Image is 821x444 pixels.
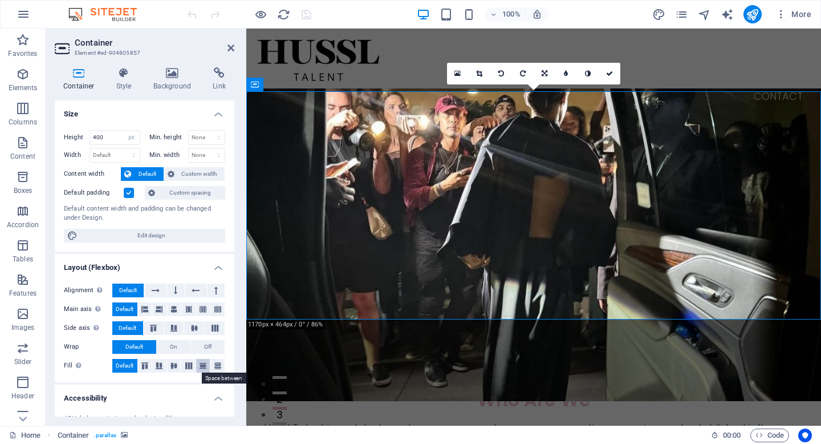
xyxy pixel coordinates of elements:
[743,5,762,23] button: publish
[723,429,741,442] span: 00 00
[577,63,599,84] a: Greyscale
[9,118,37,127] p: Columns
[14,357,32,366] p: Slider
[64,186,124,200] label: Default padding
[112,321,143,335] button: Default
[698,7,712,21] button: navigator
[75,48,212,58] h3: Element #ed-904805857
[75,38,234,48] h2: Container
[9,429,40,442] a: Click to cancel selection. Double-click to open Pages
[254,7,267,21] button: Click here to leave preview mode and continue editing
[8,49,37,58] p: Favorites
[58,429,90,442] span: Click to select. Double-click to edit
[55,385,234,405] h4: Accessibility
[55,67,108,91] h4: Container
[26,348,40,350] button: 1
[447,63,469,84] a: Select files from the file manager, stock photos, or upload file(s)
[10,152,35,161] p: Content
[755,429,784,442] span: Code
[64,321,112,335] label: Side axis
[485,7,526,21] button: 100%
[170,340,177,354] span: On
[94,429,116,442] span: . parallax
[55,254,234,275] h4: Layout (Flexbox)
[798,429,812,442] button: Usercentrics
[204,340,212,354] span: Off
[512,63,534,84] a: Rotate right 90°
[135,167,160,181] span: Default
[14,186,32,195] p: Boxes
[202,373,248,384] mark: Space between
[469,63,490,84] a: Crop mode
[599,63,620,84] a: Confirm ( ⌘ ⏎ )
[119,284,137,297] span: Default
[652,7,666,21] button: design
[58,429,128,442] nav: breadcrumb
[145,67,205,91] h4: Background
[9,83,38,92] p: Elements
[277,7,290,21] button: reload
[81,229,222,243] span: Edit design
[164,167,225,181] button: Custom width
[731,431,733,439] span: :
[178,167,222,181] span: Custom width
[125,340,143,354] span: Default
[64,134,90,140] label: Height
[746,8,759,21] i: Publish
[64,414,225,443] div: ARIA helps assistive technologies (like screen readers) to understand the role, state, and behavi...
[55,100,234,121] h4: Size
[204,67,234,91] h4: Link
[149,134,188,140] label: Min. height
[11,391,34,401] p: Header
[775,9,811,20] span: More
[675,8,688,21] i: Pages (Ctrl+Alt+S)
[108,67,145,91] h4: Style
[26,363,40,366] button: 2
[112,284,144,297] button: Default
[116,302,133,316] span: Default
[64,229,225,243] button: Edit design
[721,8,734,21] i: AI Writer
[13,255,33,264] p: Tables
[750,429,789,442] button: Code
[11,323,35,332] p: Images
[116,359,133,373] span: Default
[652,8,665,21] i: Design (Ctrl+Alt+Y)
[771,5,816,23] button: More
[698,8,711,21] i: Navigator
[64,359,112,373] label: Fill
[158,186,222,200] span: Custom spacing
[112,302,137,316] button: Default
[145,186,225,200] button: Custom spacing
[532,9,542,19] i: On resize automatically adjust zoom level to fit chosen device.
[121,432,128,438] i: This element contains a background
[502,7,521,21] h6: 100%
[555,63,577,84] a: Blur
[64,340,112,354] label: Wrap
[26,378,40,381] button: 3
[721,7,734,21] button: text_generator
[112,340,156,354] button: Default
[121,167,164,181] button: Default
[26,394,40,397] button: 4
[277,8,290,21] i: Reload page
[64,167,121,181] label: Content width
[9,289,36,298] p: Features
[490,63,512,84] a: Rotate left 90°
[119,321,136,335] span: Default
[157,340,190,354] button: On
[66,7,151,21] img: Editor Logo
[112,359,137,373] button: Default
[534,63,555,84] a: Change orientation
[191,340,225,354] button: Off
[64,152,90,158] label: Width
[711,429,741,442] h6: Session time
[64,302,112,316] label: Main axis
[64,284,112,297] label: Alignment
[675,7,689,21] button: pages
[149,152,188,158] label: Min. width
[64,204,225,223] div: Default content width and padding can be changed under Design.
[7,220,39,229] p: Accordion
